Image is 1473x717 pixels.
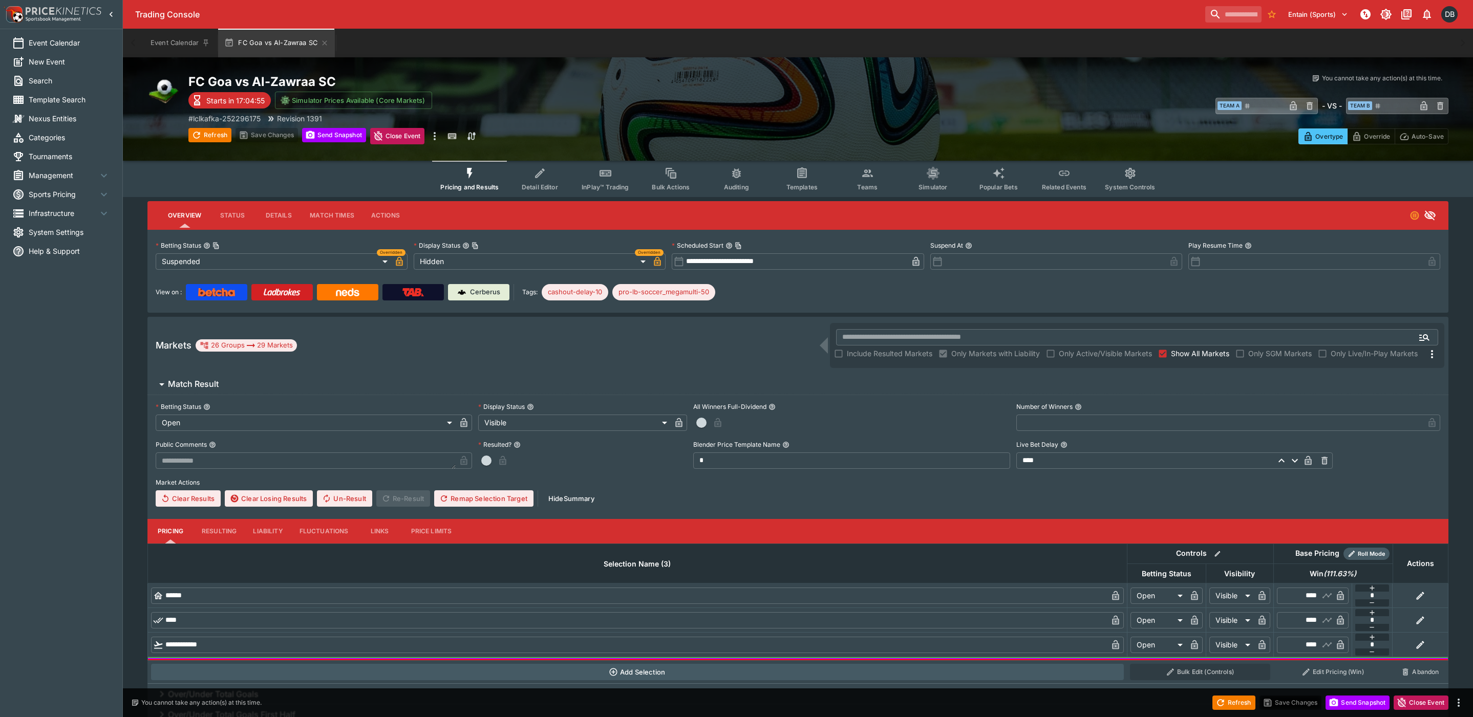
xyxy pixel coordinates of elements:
span: System Settings [29,227,110,237]
span: New Event [29,56,110,67]
button: Clear Losing Results [225,490,313,507]
button: All Winners Full-Dividend [768,403,776,410]
h5: Markets [156,339,191,351]
span: Visibility [1213,568,1266,580]
th: Controls [1127,544,1273,563]
button: Blender Price Template Name [782,441,789,448]
div: Open [1130,588,1186,604]
img: Betcha [198,288,235,296]
span: System Controls [1105,183,1155,191]
img: PriceKinetics Logo [3,4,24,25]
span: Bulk Actions [652,183,690,191]
span: Win(111.63%) [1298,568,1368,580]
p: Scheduled Start [672,241,723,250]
button: Display StatusCopy To Clipboard [462,242,469,249]
img: Neds [336,288,359,296]
button: Betting StatusCopy To Clipboard [203,242,210,249]
button: Copy To Clipboard [472,242,479,249]
div: Event type filters [432,161,1163,197]
button: Un-Result [317,490,372,507]
span: Popular Bets [979,183,1018,191]
span: Event Calendar [29,37,110,48]
h2: Copy To Clipboard [188,74,819,90]
button: Public Comments [209,441,216,448]
th: Actions [1393,544,1448,583]
p: Play Resume Time [1188,241,1243,250]
button: No Bookmarks [1264,6,1280,23]
button: Event Calendar [144,29,216,57]
button: Display Status [527,403,534,410]
span: InPlay™ Trading [582,183,629,191]
button: Overtype [1298,128,1348,144]
p: All Winners Full-Dividend [693,402,766,411]
p: Betting Status [156,241,201,250]
div: Start From [1298,128,1448,144]
div: Betting Target: cerberus [542,284,608,300]
span: Search [29,75,110,86]
button: Refresh [1212,696,1255,710]
span: Templates [786,183,818,191]
button: Overview [160,203,209,228]
label: View on : [156,284,182,300]
p: Live Bet Delay [1016,440,1058,449]
button: Remap Selection Target [434,490,533,507]
div: Visible [1209,637,1254,653]
button: Match Times [302,203,362,228]
button: Override [1347,128,1395,144]
button: Edit Pricing (Win) [1276,664,1390,680]
span: Team B [1348,101,1372,110]
span: Related Events [1042,183,1086,191]
p: Starts in 17:04:55 [206,95,265,106]
div: Open [1130,612,1186,628]
p: Betting Status [156,402,201,411]
div: Visible [1209,612,1254,628]
p: Auto-Save [1412,131,1444,142]
button: Number of Winners [1075,403,1082,410]
div: Suspended [156,253,391,270]
button: Select Tenant [1282,6,1354,23]
button: FC Goa vs Al-Zawraa SC [218,29,335,57]
span: Help & Support [29,246,110,256]
span: pro-lb-soccer_megamulti-50 [612,287,715,297]
img: Sportsbook Management [26,17,81,21]
img: TabNZ [402,288,424,296]
div: Base Pricing [1291,547,1343,560]
button: Bulk Edit (Controls) [1130,664,1270,680]
button: Refresh [188,128,231,142]
input: search [1205,6,1262,23]
button: Clear Results [156,490,221,507]
button: Liability [245,519,291,544]
span: Team A [1218,101,1242,110]
span: Show All Markets [1171,348,1229,359]
label: Tags: [522,284,538,300]
span: Detail Editor [522,183,558,191]
em: ( 111.63 %) [1323,568,1356,580]
button: Notifications [1418,5,1436,24]
span: Teams [857,183,878,191]
button: Send Snapshot [1326,696,1390,710]
span: Pricing and Results [440,183,499,191]
span: Sports Pricing [29,189,98,200]
button: Auto-Save [1395,128,1448,144]
span: Template Search [29,94,110,105]
p: Number of Winners [1016,402,1073,411]
div: Open [156,415,456,431]
p: Display Status [414,241,460,250]
div: Daniel Beswick [1441,6,1458,23]
p: Override [1364,131,1390,142]
button: Pricing [147,519,194,544]
img: PriceKinetics [26,7,101,15]
button: NOT Connected to PK [1356,5,1375,24]
button: Fluctuations [291,519,357,544]
button: Match Result [147,374,1448,395]
button: Documentation [1397,5,1416,24]
div: Open [1130,637,1186,653]
button: Copy To Clipboard [735,242,742,249]
button: Resulted? [514,441,521,448]
svg: More [1426,348,1438,360]
h6: - VS - [1322,100,1342,111]
span: Include Resulted Markets [847,348,932,359]
div: 26 Groups 29 Markets [200,339,293,352]
span: Tournaments [29,151,110,162]
label: Market Actions [156,475,1440,490]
